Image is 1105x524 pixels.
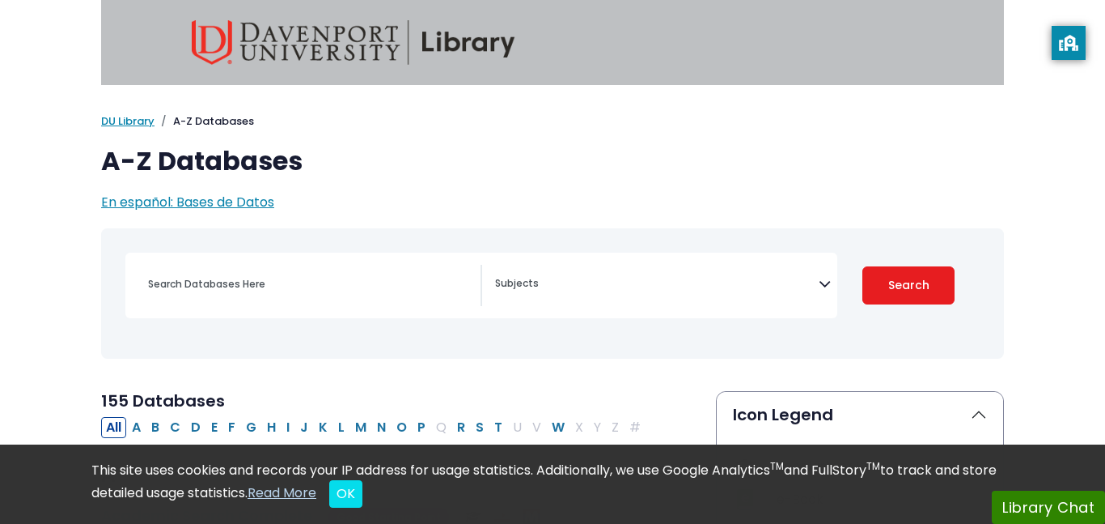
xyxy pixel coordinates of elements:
[350,417,371,438] button: Filter Results M
[241,417,261,438] button: Filter Results G
[101,417,126,438] button: All
[717,392,1003,437] button: Icon Legend
[333,417,349,438] button: Filter Results L
[101,113,1004,130] nav: breadcrumb
[186,417,205,438] button: Filter Results D
[101,193,274,211] a: En español: Bases de Datos
[1052,26,1086,60] button: privacy banner
[165,417,185,438] button: Filter Results C
[770,459,784,473] sup: TM
[101,228,1004,359] nav: Search filters
[127,417,146,438] button: Filter Results A
[314,417,332,438] button: Filter Results K
[471,417,489,438] button: Filter Results S
[138,272,481,296] input: Search database by title or keyword
[495,279,819,292] textarea: Search
[101,417,647,436] div: Alpha-list to filter by first letter of database name
[372,417,391,438] button: Filter Results N
[206,417,222,438] button: Filter Results E
[452,417,470,438] button: Filter Results R
[192,20,515,65] img: Davenport University Library
[101,390,225,412] span: 155 Databases
[992,491,1105,524] button: Library Chat
[101,146,1004,177] h1: A-Z Databases
[248,484,316,502] a: Read More
[329,480,362,508] button: Close
[223,417,240,438] button: Filter Results F
[413,417,430,438] button: Filter Results P
[489,417,507,438] button: Filter Results T
[866,459,880,473] sup: TM
[862,266,955,305] button: Submit for Search Results
[262,417,281,438] button: Filter Results H
[295,417,313,438] button: Filter Results J
[146,417,164,438] button: Filter Results B
[392,417,412,438] button: Filter Results O
[91,461,1014,508] div: This site uses cookies and records your IP address for usage statistics. Additionally, we use Goo...
[155,113,254,130] li: A-Z Databases
[282,417,294,438] button: Filter Results I
[101,113,155,129] a: DU Library
[547,417,569,438] button: Filter Results W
